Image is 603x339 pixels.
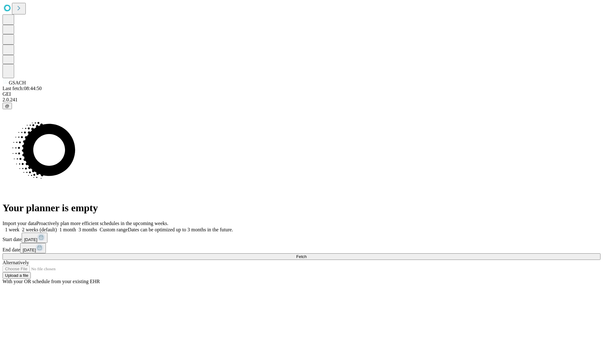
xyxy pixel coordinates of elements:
[20,243,46,253] button: [DATE]
[3,103,12,109] button: @
[296,254,307,259] span: Fetch
[3,243,600,253] div: End date
[3,91,600,97] div: GEI
[5,227,19,232] span: 1 week
[59,227,76,232] span: 1 month
[22,233,47,243] button: [DATE]
[3,279,100,284] span: With your OR schedule from your existing EHR
[5,104,9,108] span: @
[3,233,600,243] div: Start date
[128,227,233,232] span: Dates can be optimized up to 3 months in the future.
[22,227,57,232] span: 2 weeks (default)
[3,86,42,91] span: Last fetch: 08:44:50
[100,227,128,232] span: Custom range
[79,227,97,232] span: 3 months
[3,97,600,103] div: 2.0.241
[9,80,26,85] span: GSACH
[36,221,168,226] span: Proactively plan more efficient schedules in the upcoming weeks.
[3,221,36,226] span: Import your data
[23,248,36,252] span: [DATE]
[3,260,29,265] span: Alternatively
[3,202,600,214] h1: Your planner is empty
[3,253,600,260] button: Fetch
[24,237,37,242] span: [DATE]
[3,272,31,279] button: Upload a file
